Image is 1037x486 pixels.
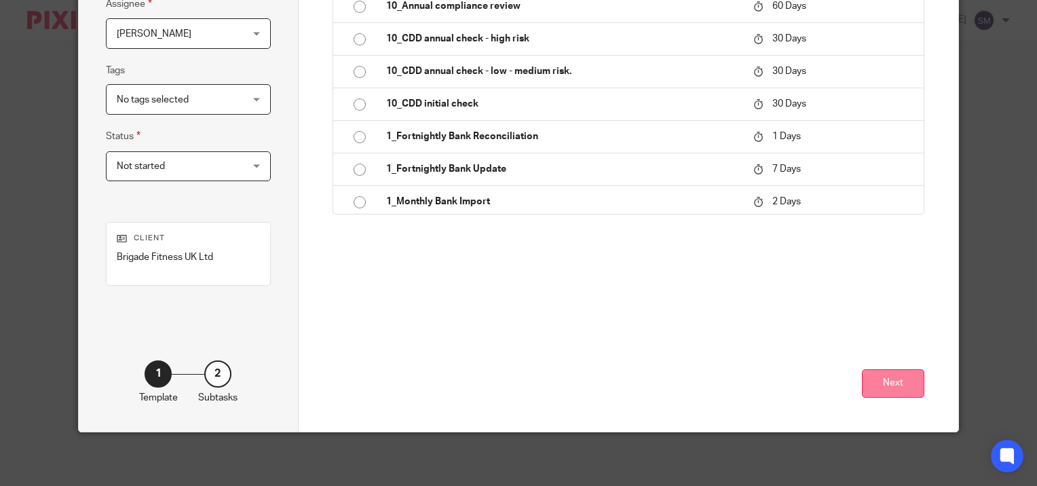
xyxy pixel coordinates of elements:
[772,34,806,43] span: 30 Days
[198,391,238,405] p: Subtasks
[117,95,189,105] span: No tags selected
[386,195,740,208] p: 1_Monthly Bank Import
[117,29,191,39] span: [PERSON_NAME]
[772,197,801,206] span: 2 Days
[386,162,740,176] p: 1_Fortnightly Bank Update
[117,250,260,264] p: Brigade Fitness UK Ltd
[862,369,924,398] button: Next
[772,67,806,76] span: 30 Days
[772,1,806,11] span: 60 Days
[386,130,740,143] p: 1_Fortnightly Bank Reconciliation
[386,64,740,78] p: 10_CDD annual check - low - medium risk.
[117,162,165,171] span: Not started
[772,99,806,109] span: 30 Days
[386,97,740,111] p: 10_CDD initial check
[772,164,801,174] span: 7 Days
[106,128,140,144] label: Status
[145,360,172,388] div: 1
[772,132,801,141] span: 1 Days
[204,360,231,388] div: 2
[106,64,125,77] label: Tags
[117,233,260,244] p: Client
[139,391,178,405] p: Template
[386,32,740,45] p: 10_CDD annual check - high risk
